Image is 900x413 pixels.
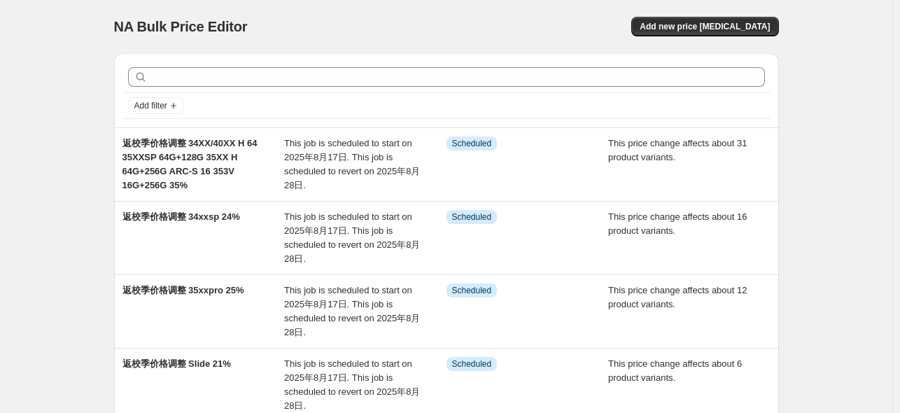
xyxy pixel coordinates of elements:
span: NA Bulk Price Editor [114,19,248,34]
span: 返校季价格调整 Slide 21% [122,358,231,369]
button: Add new price [MEDICAL_DATA] [631,17,778,36]
span: Scheduled [452,211,492,223]
span: 返校季价格调整 34xxsp 24% [122,211,240,222]
span: This price change affects about 6 product variants. [608,358,742,383]
span: 返校季价格调整 35xxpro 25% [122,285,244,295]
span: This price change affects about 31 product variants. [608,138,747,162]
span: Scheduled [452,285,492,296]
span: Scheduled [452,358,492,370]
span: This price change affects about 16 product variants. [608,211,747,236]
span: Add filter [134,100,167,111]
span: Add new price [MEDICAL_DATA] [640,21,770,32]
button: Add filter [128,97,184,114]
span: This job is scheduled to start on 2025年8月17日. This job is scheduled to revert on 2025年8月28日. [284,138,420,190]
span: This price change affects about 12 product variants. [608,285,747,309]
span: Scheduled [452,138,492,149]
span: This job is scheduled to start on 2025年8月17日. This job is scheduled to revert on 2025年8月28日. [284,211,420,264]
span: This job is scheduled to start on 2025年8月17日. This job is scheduled to revert on 2025年8月28日. [284,358,420,411]
span: 返校季价格调整 34XX/40XX H 64 35XXSP 64G+128G 35XX H 64G+256G ARC-S 16 353V 16G+256G 35% [122,138,258,190]
span: This job is scheduled to start on 2025年8月17日. This job is scheduled to revert on 2025年8月28日. [284,285,420,337]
